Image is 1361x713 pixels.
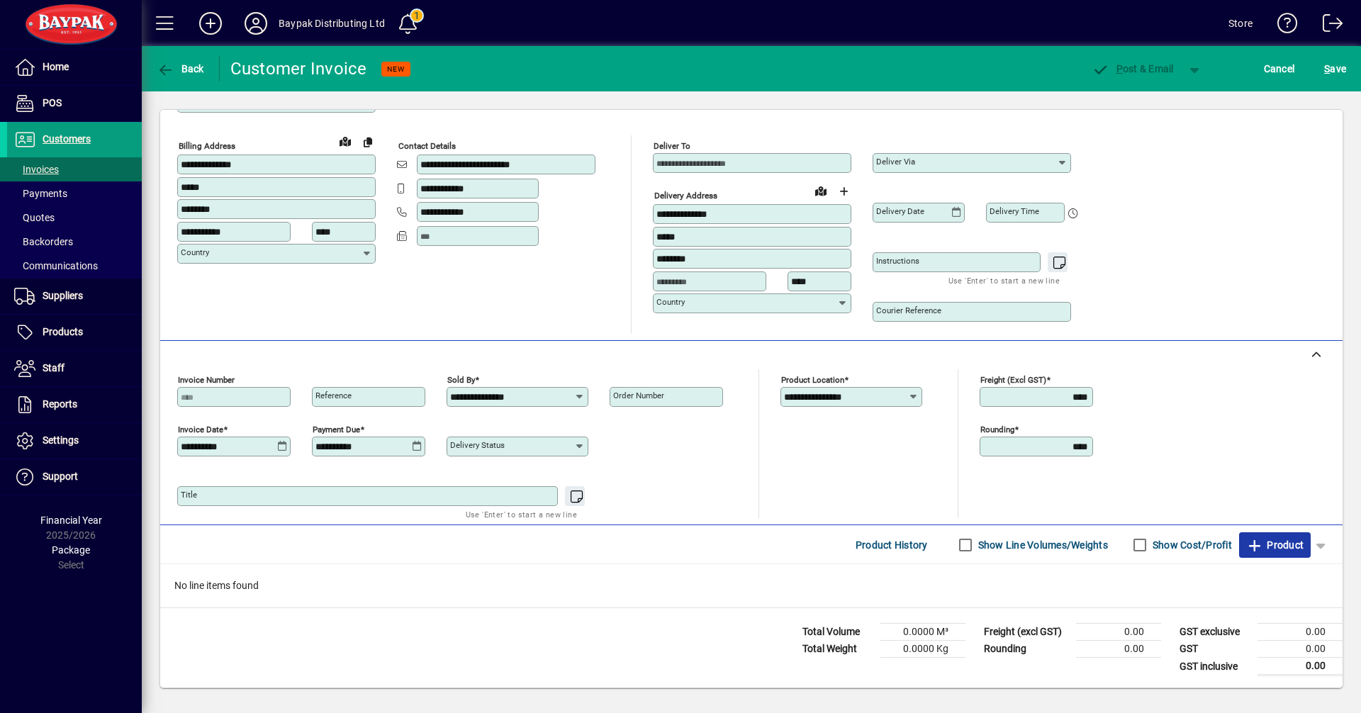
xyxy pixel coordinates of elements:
label: Show Line Volumes/Weights [975,538,1108,552]
a: Invoices [7,157,142,181]
span: Communications [14,260,98,271]
a: Payments [7,181,142,206]
mat-label: Courier Reference [876,305,941,315]
td: GST exclusive [1172,624,1258,641]
mat-label: Order number [613,391,664,400]
mat-label: Payment due [313,425,360,434]
mat-label: Invoice number [178,375,235,385]
mat-label: Title [181,490,197,500]
span: Customers [43,133,91,145]
a: Communications [7,254,142,278]
mat-label: Rounding [980,425,1014,434]
td: 0.00 [1076,624,1161,641]
td: 0.0000 M³ [880,624,965,641]
button: Choose address [832,180,855,203]
mat-label: Delivery date [876,206,924,216]
a: Backorders [7,230,142,254]
span: Invoices [14,164,59,175]
span: POS [43,97,62,108]
td: Rounding [977,641,1076,658]
mat-label: Delivery time [990,206,1039,216]
mat-label: Invoice date [178,425,223,434]
mat-label: Deliver via [876,157,915,167]
button: Post & Email [1085,56,1181,82]
span: P [1116,63,1123,74]
a: Knowledge Base [1267,3,1298,49]
span: Reports [43,398,77,410]
button: Copy to Delivery address [357,130,379,153]
span: Financial Year [40,515,102,526]
mat-label: Delivery status [450,440,505,450]
label: Show Cost/Profit [1150,538,1232,552]
mat-label: Product location [781,375,844,385]
mat-label: Freight (excl GST) [980,375,1046,385]
mat-hint: Use 'Enter' to start a new line [466,506,577,522]
button: Cancel [1260,56,1299,82]
mat-label: Country [656,297,685,307]
mat-label: Deliver To [654,141,690,151]
span: Cancel [1264,57,1295,80]
button: Product History [850,532,934,558]
td: 0.00 [1258,624,1343,641]
span: Product History [856,534,928,556]
button: Product [1239,532,1311,558]
span: Quotes [14,212,55,223]
mat-label: Sold by [447,375,475,385]
button: Profile [233,11,279,36]
a: Logout [1312,3,1343,49]
span: Payments [14,188,67,199]
td: 0.0000 Kg [880,641,965,658]
span: Package [52,544,90,556]
div: No line items found [160,564,1343,607]
a: View on map [810,179,832,202]
span: Suppliers [43,290,83,301]
div: Store [1228,12,1253,35]
a: Staff [7,351,142,386]
span: Products [43,326,83,337]
td: 0.00 [1076,641,1161,658]
td: 0.00 [1258,641,1343,658]
app-page-header-button: Back [142,56,220,82]
span: Support [43,471,78,482]
span: NEW [387,64,405,74]
td: Total Volume [795,624,880,641]
a: Settings [7,423,142,459]
td: GST inclusive [1172,658,1258,675]
span: Home [43,61,69,72]
a: Support [7,459,142,495]
div: Customer Invoice [230,57,367,80]
button: Add [188,11,233,36]
td: 0.00 [1258,658,1343,675]
span: Backorders [14,236,73,247]
mat-hint: Use 'Enter' to start a new line [948,272,1060,288]
td: Freight (excl GST) [977,624,1076,641]
mat-label: Country [181,247,209,257]
a: POS [7,86,142,121]
span: Settings [43,434,79,446]
a: Home [7,50,142,85]
a: Quotes [7,206,142,230]
div: Baypak Distributing Ltd [279,12,385,35]
mat-label: Reference [315,391,352,400]
button: Back [153,56,208,82]
a: Products [7,315,142,350]
button: Save [1321,56,1350,82]
a: Reports [7,387,142,422]
td: GST [1172,641,1258,658]
span: Product [1246,534,1304,556]
td: Total Weight [795,641,880,658]
span: Back [157,63,204,74]
span: S [1324,63,1330,74]
a: View on map [334,130,357,152]
a: Suppliers [7,279,142,314]
span: Staff [43,362,65,374]
span: ave [1324,57,1346,80]
span: ost & Email [1092,63,1174,74]
mat-label: Instructions [876,256,919,266]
